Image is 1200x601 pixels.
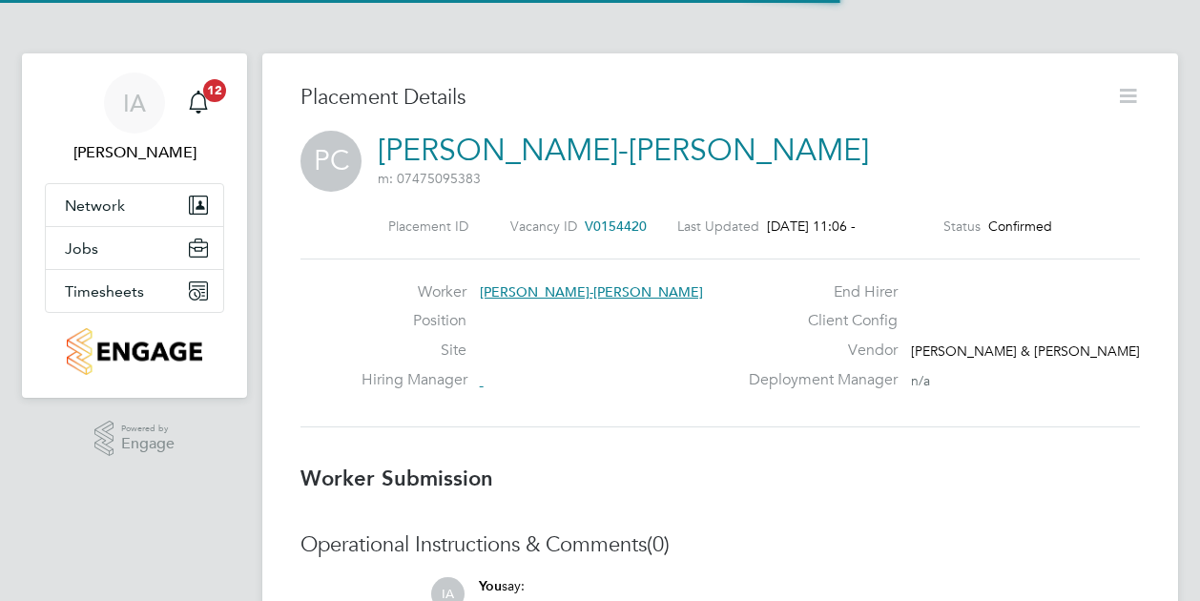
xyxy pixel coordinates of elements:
[300,131,362,192] span: PC
[510,218,577,235] label: Vacancy ID
[46,184,223,226] button: Network
[388,218,468,235] label: Placement ID
[767,218,856,235] span: [DATE] 11:06 -
[479,578,502,594] span: You
[677,218,759,235] label: Last Updated
[362,311,466,331] label: Position
[362,341,466,361] label: Site
[65,239,98,258] span: Jobs
[378,170,481,187] span: m: 07475095383
[179,73,217,134] a: 12
[45,328,224,375] a: Go to home page
[65,197,125,215] span: Network
[585,218,647,235] span: V0154420
[45,141,224,164] span: Iulian Ardeleanu
[67,328,201,375] img: countryside-properties-logo-retina.png
[203,79,226,102] span: 12
[378,132,869,169] a: [PERSON_NAME]-[PERSON_NAME]
[988,218,1052,235] span: Confirmed
[121,421,175,437] span: Powered by
[121,436,175,452] span: Engage
[300,531,1140,559] h3: Operational Instructions & Comments
[94,421,176,457] a: Powered byEngage
[943,218,981,235] label: Status
[65,282,144,300] span: Timesheets
[46,227,223,269] button: Jobs
[22,53,247,398] nav: Main navigation
[300,466,493,491] b: Worker Submission
[362,370,466,390] label: Hiring Manager
[123,91,146,115] span: IA
[362,282,466,302] label: Worker
[737,341,898,361] label: Vendor
[300,84,1102,112] h3: Placement Details
[737,282,898,302] label: End Hirer
[45,73,224,164] a: IA[PERSON_NAME]
[911,342,1189,360] span: [PERSON_NAME] & [PERSON_NAME] Limited
[737,370,898,390] label: Deployment Manager
[480,283,703,300] span: [PERSON_NAME]-[PERSON_NAME]
[737,311,898,331] label: Client Config
[911,372,930,389] span: n/a
[46,270,223,312] button: Timesheets
[647,531,670,557] span: (0)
